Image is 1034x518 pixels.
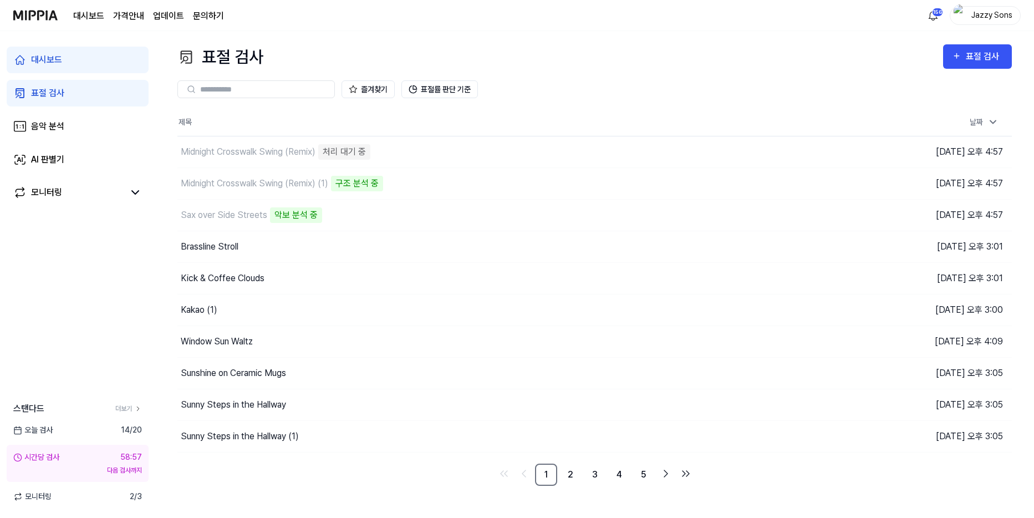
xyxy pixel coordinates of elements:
a: Go to last page [677,465,695,483]
div: 음악 분석 [31,120,64,133]
div: Sax over Side Streets [181,209,267,222]
div: AI 판별기 [31,153,64,166]
a: 더보기 [115,404,142,414]
img: profile [954,4,967,27]
a: AI 판별기 [7,146,149,173]
div: 시간당 검사 [13,451,59,463]
div: 처리 대기 중 [318,144,370,160]
a: 모니터링 [13,186,124,199]
span: 스탠다드 [13,402,44,415]
div: Kakao (1) [181,303,217,317]
th: 제목 [177,109,803,136]
button: 가격안내 [113,9,144,23]
a: 5 [633,464,655,486]
td: [DATE] 오후 3:05 [803,357,1012,389]
span: 오늘 검사 [13,424,53,436]
div: 대시보드 [31,53,62,67]
div: 156 [932,8,943,17]
button: 표절 검사 [943,44,1012,69]
a: Go to first page [495,465,513,483]
td: [DATE] 오후 3:01 [803,231,1012,262]
a: 음악 분석 [7,113,149,140]
div: 다음 검사까지 [13,465,142,475]
img: 알림 [926,9,940,22]
span: 모니터링 [13,491,52,502]
td: [DATE] 오후 4:57 [803,167,1012,199]
div: Jazzy Sons [970,9,1013,21]
div: 표절 검사 [966,49,1003,64]
td: [DATE] 오후 4:09 [803,326,1012,357]
button: profileJazzy Sons [950,6,1021,25]
div: 구조 분석 중 [331,176,383,191]
td: [DATE] 오후 3:05 [803,389,1012,420]
div: Midnight Crosswalk Swing (Remix) [181,145,315,159]
a: Go to next page [657,465,675,483]
div: 표절 검사 [31,87,64,100]
a: 1 [535,464,557,486]
a: 대시보드 [7,47,149,73]
div: 58:57 [120,451,142,463]
a: 2 [559,464,582,486]
div: 악보 분석 중 [270,207,322,223]
td: [DATE] 오후 3:05 [803,420,1012,452]
div: 표절 검사 [177,44,263,69]
nav: pagination [177,464,1012,486]
button: 표절률 판단 기준 [401,80,478,98]
td: [DATE] 오후 4:57 [803,136,1012,167]
button: 즐겨찾기 [342,80,395,98]
div: 모니터링 [31,186,62,199]
a: 4 [608,464,630,486]
a: 업데이트 [153,9,184,23]
a: 문의하기 [193,9,224,23]
div: Midnight Crosswalk Swing (Remix) (1) [181,177,328,190]
a: 표절 검사 [7,80,149,106]
a: Go to previous page [515,465,533,483]
a: 3 [584,464,606,486]
div: Kick & Coffee Clouds [181,272,264,285]
div: 날짜 [965,113,1003,131]
button: 알림156 [924,7,942,24]
a: 대시보드 [73,9,104,23]
td: [DATE] 오후 4:57 [803,199,1012,231]
span: 14 / 20 [121,424,142,436]
td: [DATE] 오후 3:00 [803,294,1012,326]
div: Sunshine on Ceramic Mugs [181,367,286,380]
div: Brassline Stroll [181,240,238,253]
div: Sunny Steps in the Hallway (1) [181,430,299,443]
td: [DATE] 오후 3:01 [803,262,1012,294]
span: 2 / 3 [130,491,142,502]
div: Window Sun Waltz [181,335,253,348]
div: Sunny Steps in the Hallway [181,398,286,412]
